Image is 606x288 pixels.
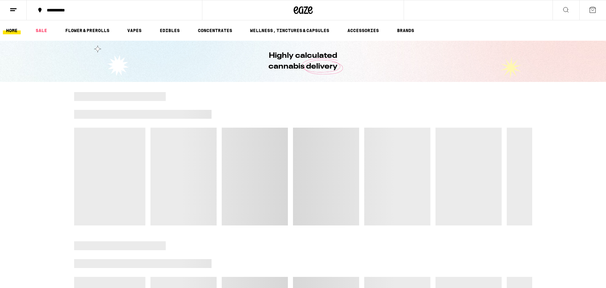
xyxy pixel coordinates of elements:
[157,27,183,34] a: EDIBLES
[195,27,235,34] a: CONCENTRATES
[344,27,382,34] a: ACCESSORIES
[62,27,113,34] a: FLOWER & PREROLLS
[247,27,332,34] a: WELLNESS, TINCTURES & CAPSULES
[32,27,50,34] a: SALE
[394,27,417,34] a: BRANDS
[3,27,21,34] a: HOME
[124,27,145,34] a: VAPES
[251,50,356,72] h1: Highly calculated cannabis delivery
